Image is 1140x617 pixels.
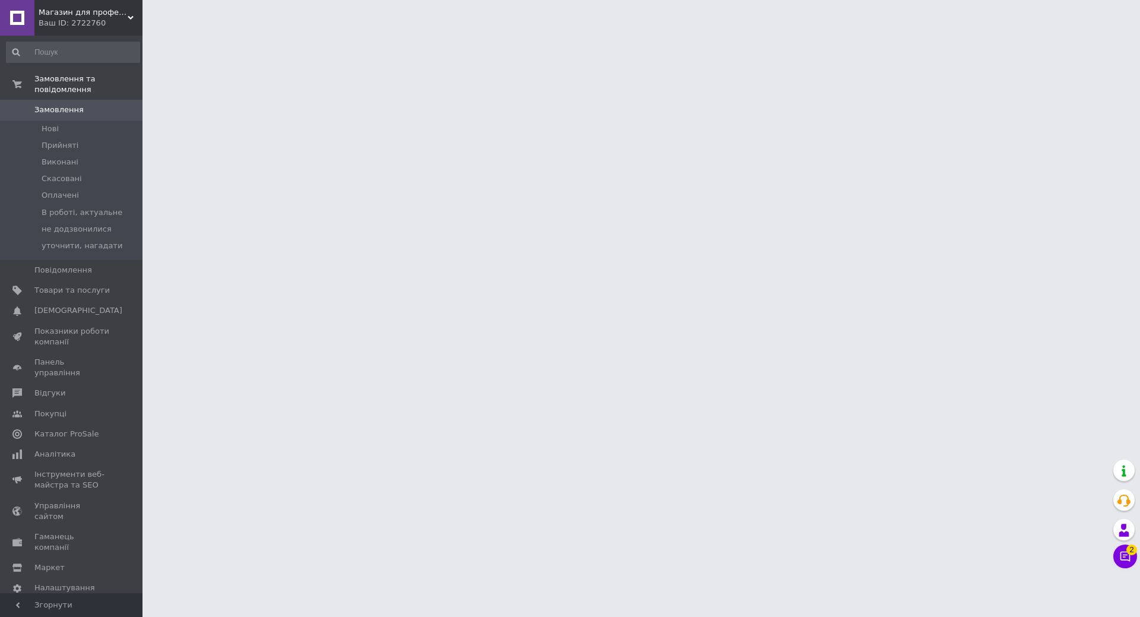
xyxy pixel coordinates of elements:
[42,224,112,235] span: не додзвонилися
[34,388,65,398] span: Відгуки
[34,305,122,316] span: [DEMOGRAPHIC_DATA]
[34,469,110,491] span: Інструменти веб-майстра та SEO
[34,285,110,296] span: Товари та послуги
[42,140,78,151] span: Прийняті
[39,18,142,29] div: Ваш ID: 2722760
[42,173,82,184] span: Скасовані
[42,124,59,134] span: Нові
[42,207,122,218] span: В роботі, актуальне
[34,531,110,553] span: Гаманець компанії
[34,409,66,419] span: Покупці
[34,357,110,378] span: Панель управління
[34,583,95,593] span: Налаштування
[34,501,110,522] span: Управління сайтом
[1126,545,1137,555] span: 2
[34,74,142,95] span: Замовлення та повідомлення
[42,190,79,201] span: Оплачені
[1113,545,1137,568] button: Чат з покупцем2
[42,157,78,167] span: Виконані
[6,42,140,63] input: Пошук
[34,265,92,276] span: Повідомлення
[42,241,122,251] span: уточнити, нагадати
[34,105,84,115] span: Замовлення
[39,7,128,18] span: Магазин для професіоналів
[34,429,99,439] span: Каталог ProSale
[34,562,65,573] span: Маркет
[34,326,110,347] span: Показники роботи компанії
[34,449,75,460] span: Аналітика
